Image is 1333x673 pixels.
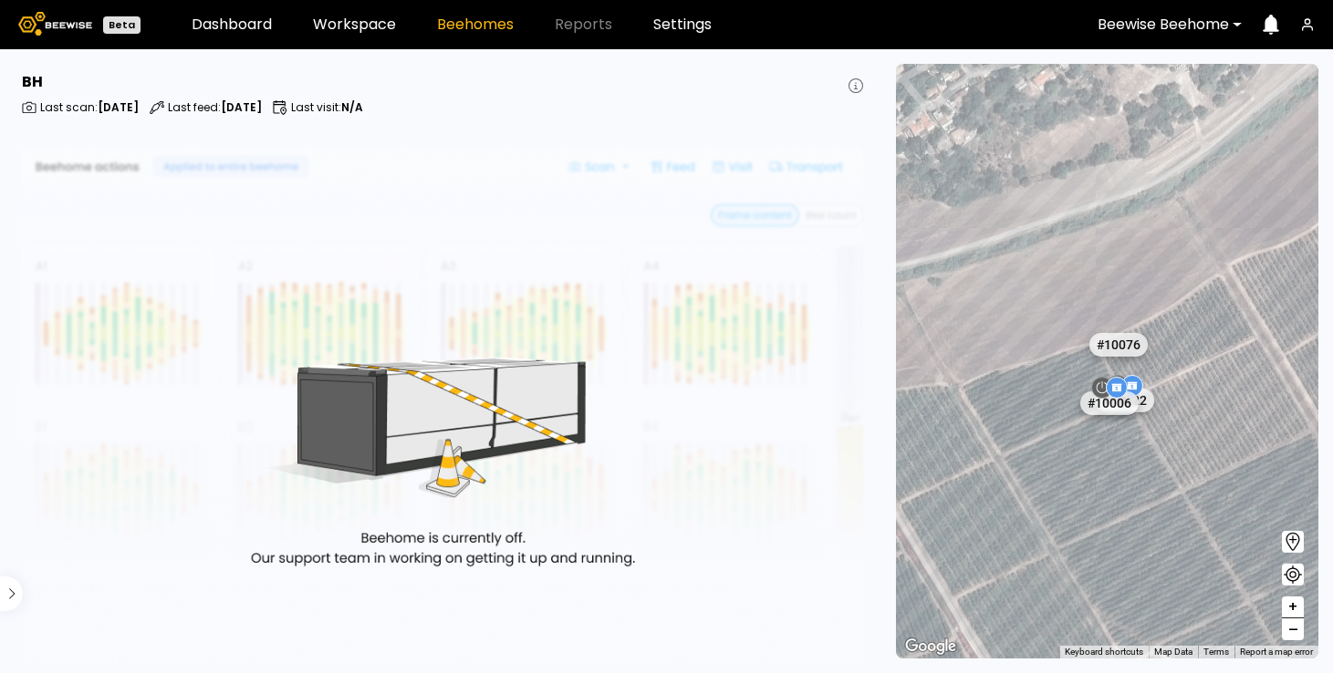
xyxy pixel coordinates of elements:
a: Report a map error [1240,647,1313,657]
div: # 10006 [1080,391,1139,415]
span: + [1287,595,1298,618]
button: Keyboard shortcuts [1065,646,1143,658]
h3: BH [22,75,43,89]
span: – [1288,618,1298,641]
a: Beehomes [437,17,514,32]
b: [DATE] [221,99,262,115]
div: Beta [103,16,141,34]
p: Last scan : [40,102,139,113]
div: # 10022 [1096,388,1154,412]
p: Last visit : [291,102,363,113]
button: Map Data [1154,646,1192,658]
a: Dashboard [192,17,272,32]
a: Settings [653,17,712,32]
div: # 10076 [1088,333,1147,357]
span: Reports [555,17,612,32]
a: Workspace [313,17,396,32]
b: N/A [341,99,363,115]
b: [DATE] [98,99,139,115]
a: Open this area in Google Maps (opens a new window) [901,635,961,658]
p: Last feed : [168,102,262,113]
img: Beewise logo [18,12,92,36]
a: Terms (opens in new tab) [1203,647,1229,657]
button: – [1282,618,1304,640]
button: + [1282,596,1304,618]
img: Google [901,635,961,658]
img: Empty State [22,144,867,663]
